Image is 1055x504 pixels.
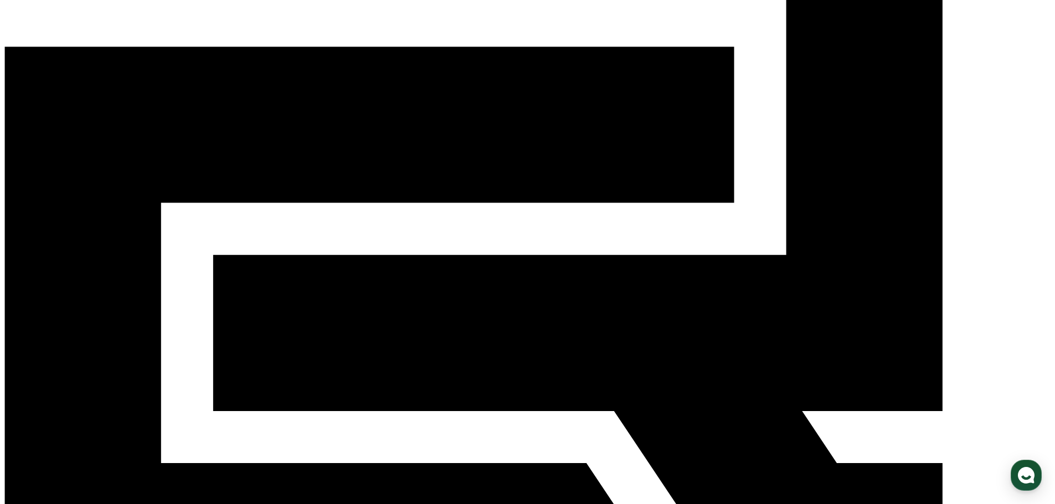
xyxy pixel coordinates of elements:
span: 홈 [35,367,42,376]
span: 설정 [171,367,184,376]
a: 홈 [3,351,73,378]
a: 설정 [143,351,213,378]
span: 대화 [101,368,115,377]
a: 대화 [73,351,143,378]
